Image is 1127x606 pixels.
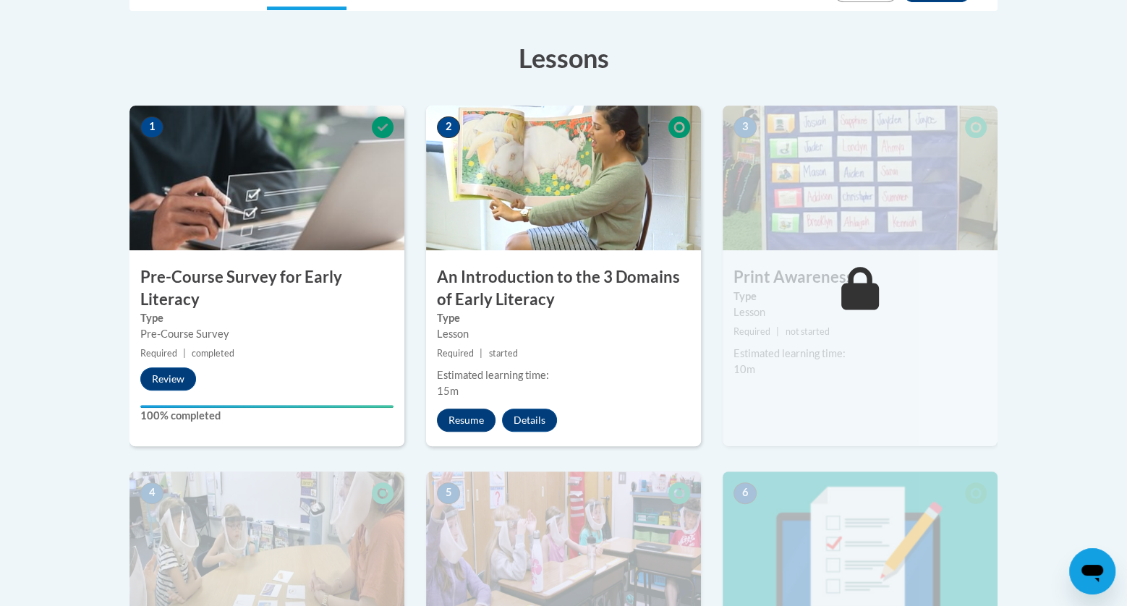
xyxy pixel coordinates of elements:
[140,310,394,326] label: Type
[129,266,404,311] h3: Pre-Course Survey for Early Literacy
[776,326,779,337] span: |
[733,289,987,304] label: Type
[140,326,394,342] div: Pre-Course Survey
[733,363,755,375] span: 10m
[140,408,394,424] label: 100% completed
[437,409,496,432] button: Resume
[129,40,998,76] h3: Lessons
[183,348,186,359] span: |
[140,348,177,359] span: Required
[733,116,757,138] span: 3
[426,266,701,311] h3: An Introduction to the 3 Domains of Early Literacy
[140,116,163,138] span: 1
[480,348,482,359] span: |
[488,348,517,359] span: started
[437,326,690,342] div: Lesson
[733,326,770,337] span: Required
[785,326,829,337] span: not started
[723,106,998,250] img: Course Image
[1069,548,1115,594] iframe: Button to launch messaging window
[426,106,701,250] img: Course Image
[437,367,690,383] div: Estimated learning time:
[733,482,757,504] span: 6
[502,409,557,432] button: Details
[723,266,998,289] h3: Print Awareness
[140,405,394,408] div: Your progress
[192,348,234,359] span: completed
[733,346,987,362] div: Estimated learning time:
[437,310,690,326] label: Type
[733,304,987,320] div: Lesson
[437,348,474,359] span: Required
[437,385,459,397] span: 15m
[437,482,460,504] span: 5
[140,482,163,504] span: 4
[129,106,404,250] img: Course Image
[437,116,460,138] span: 2
[140,367,196,391] button: Review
